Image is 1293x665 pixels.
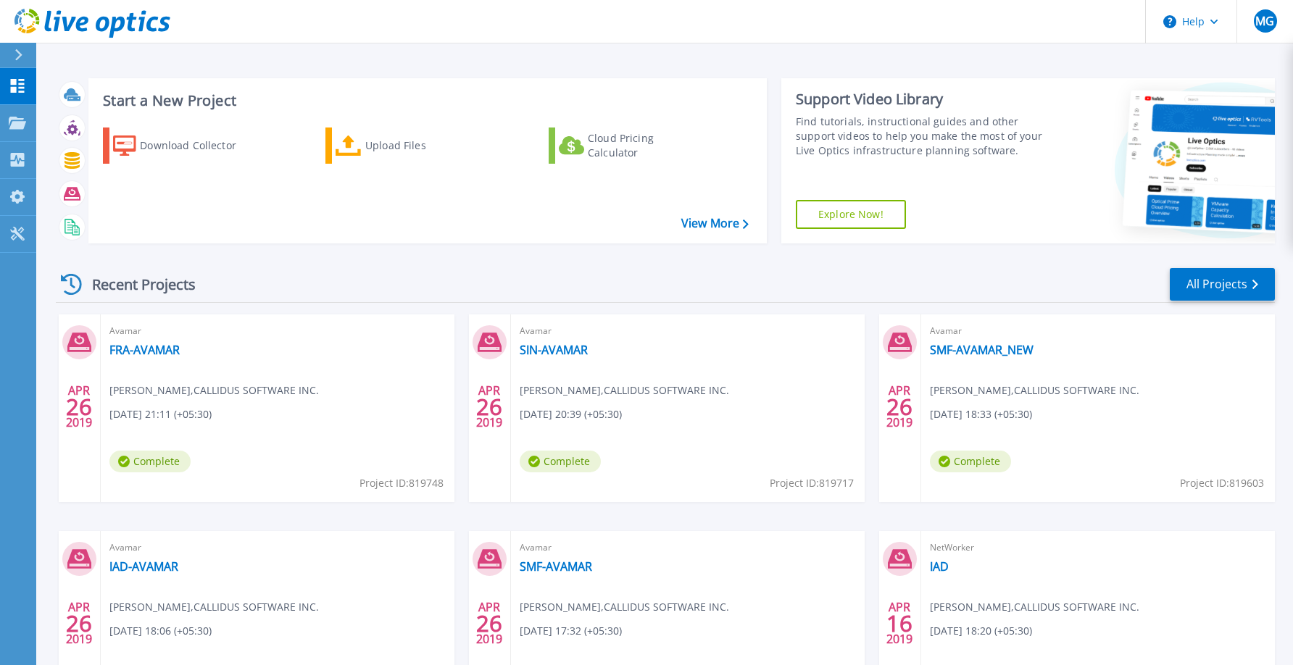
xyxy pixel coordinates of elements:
span: 26 [66,401,92,413]
span: Project ID: 819603 [1180,475,1264,491]
a: IAD [930,559,949,574]
span: [PERSON_NAME] , CALLIDUS SOFTWARE INC. [930,382,1139,398]
div: Support Video Library [796,90,1047,109]
div: Cloud Pricing Calculator [588,131,704,160]
span: [DATE] 20:39 (+05:30) [520,406,622,422]
a: Upload Files [325,127,487,164]
span: Complete [520,451,601,472]
span: [PERSON_NAME] , CALLIDUS SOFTWARE INC. [520,599,729,615]
div: APR 2019 [886,597,913,650]
span: 26 [476,617,502,630]
a: IAD-AVAMAR [109,559,178,574]
span: [PERSON_NAME] , CALLIDUS SOFTWARE INC. [109,599,319,615]
div: Recent Projects [56,267,215,302]
span: [DATE] 18:06 (+05:30) [109,623,212,639]
span: Complete [930,451,1011,472]
span: [DATE] 18:33 (+05:30) [930,406,1032,422]
span: [PERSON_NAME] , CALLIDUS SOFTWARE INC. [520,382,729,398]
h3: Start a New Project [103,93,748,109]
div: Upload Files [365,131,481,160]
span: NetWorker [930,540,1266,556]
span: Avamar [930,323,1266,339]
a: SIN-AVAMAR [520,343,588,357]
span: MG [1255,15,1274,27]
a: Download Collector [103,127,265,164]
span: 26 [886,401,912,413]
a: SMF-AVAMAR_NEW [930,343,1034,357]
span: 16 [886,617,912,630]
span: Project ID: 819717 [770,475,854,491]
div: Download Collector [140,131,256,160]
span: Complete [109,451,191,472]
a: SMF-AVAMAR [520,559,592,574]
span: [PERSON_NAME] , CALLIDUS SOFTWARE INC. [930,599,1139,615]
span: Avamar [109,540,446,556]
span: [DATE] 17:32 (+05:30) [520,623,622,639]
a: FRA-AVAMAR [109,343,180,357]
span: Avamar [109,323,446,339]
a: All Projects [1170,268,1275,301]
span: Project ID: 819748 [359,475,444,491]
span: [DATE] 21:11 (+05:30) [109,406,212,422]
a: Cloud Pricing Calculator [549,127,710,164]
span: 26 [476,401,502,413]
div: APR 2019 [475,380,503,433]
a: Explore Now! [796,200,906,229]
div: APR 2019 [65,597,93,650]
span: 26 [66,617,92,630]
div: APR 2019 [886,380,913,433]
span: [DATE] 18:20 (+05:30) [930,623,1032,639]
span: Avamar [520,540,856,556]
div: APR 2019 [475,597,503,650]
span: Avamar [520,323,856,339]
div: Find tutorials, instructional guides and other support videos to help you make the most of your L... [796,114,1047,158]
a: View More [681,217,749,230]
span: [PERSON_NAME] , CALLIDUS SOFTWARE INC. [109,382,319,398]
div: APR 2019 [65,380,93,433]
